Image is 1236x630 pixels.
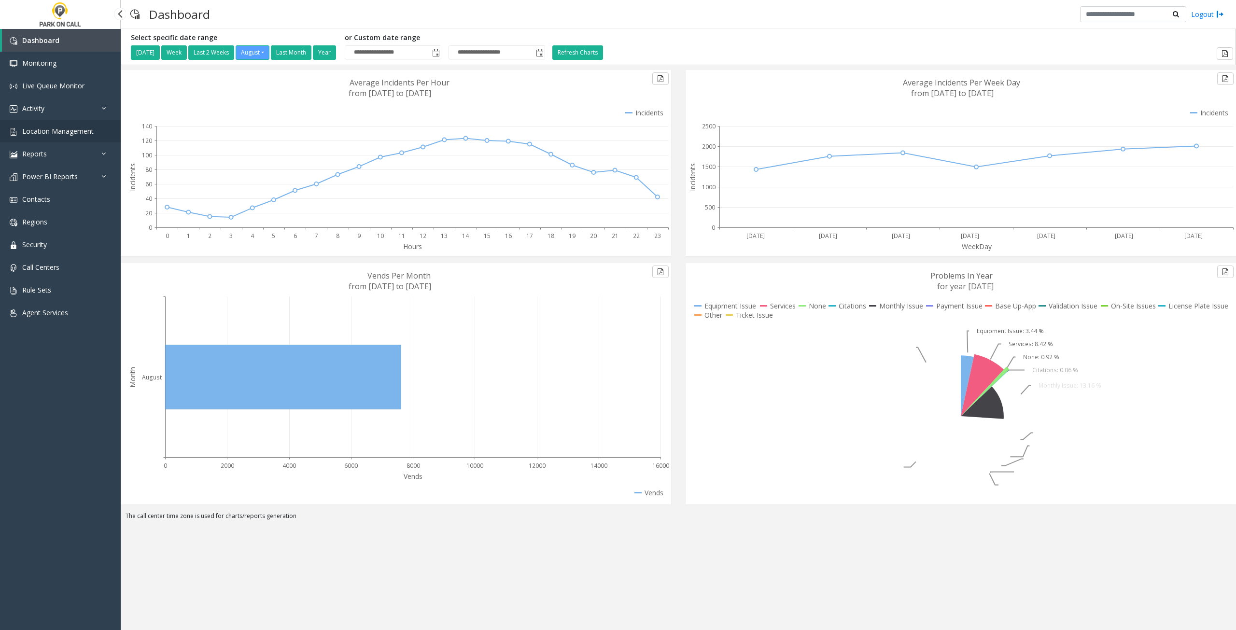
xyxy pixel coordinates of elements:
[688,163,697,191] text: Incidents
[652,266,669,278] button: Export to pdf
[357,232,361,240] text: 9
[271,45,311,60] button: Last Month
[526,232,533,240] text: 17
[22,58,56,68] span: Monitoring
[1216,9,1224,19] img: logout
[294,232,297,240] text: 6
[145,195,152,203] text: 40
[10,37,17,45] img: 'icon'
[462,232,469,240] text: 14
[590,462,607,470] text: 14000
[977,327,1044,335] text: Equipment Issue: 3.44 %
[145,166,152,174] text: 80
[10,287,17,294] img: 'icon'
[349,281,431,292] text: from [DATE] to [DATE]
[552,45,603,60] button: Refresh Charts
[130,2,140,26] img: pageIcon
[208,232,211,240] text: 2
[1032,366,1078,374] text: Citations: 0.06 %
[529,462,546,470] text: 12000
[22,149,47,158] span: Reports
[484,232,491,240] text: 15
[702,122,716,130] text: 2500
[344,462,358,470] text: 6000
[466,462,483,470] text: 10000
[1039,381,1101,390] text: Monthly Issue: 13.16 %
[22,308,68,317] span: Agent Services
[911,88,994,98] text: from [DATE] to [DATE]
[142,151,152,159] text: 100
[131,45,160,60] button: [DATE]
[404,472,422,481] text: Vends
[229,232,233,240] text: 3
[131,34,337,42] h5: Select specific date range
[145,209,152,217] text: 20
[712,224,715,232] text: 0
[702,142,716,151] text: 2000
[654,232,661,240] text: 23
[1191,9,1224,19] a: Logout
[272,232,275,240] text: 5
[930,270,993,281] text: Problems In Year
[251,232,254,240] text: 4
[534,46,545,59] span: Toggle popup
[1115,232,1133,240] text: [DATE]
[612,232,618,240] text: 21
[10,105,17,113] img: 'icon'
[1217,266,1234,278] button: Export to pdf
[407,462,420,470] text: 8000
[282,462,296,470] text: 4000
[221,462,234,470] text: 2000
[746,232,765,240] text: [DATE]
[548,232,554,240] text: 18
[569,232,576,240] text: 19
[10,196,17,204] img: 'icon'
[10,219,17,226] img: 'icon'
[962,242,992,251] text: WeekDay
[10,241,17,249] img: 'icon'
[505,232,512,240] text: 16
[22,81,84,90] span: Live Queue Monitor
[22,104,44,113] span: Activity
[22,36,59,45] span: Dashboard
[166,232,169,240] text: 0
[345,34,545,42] h5: or Custom date range
[1184,232,1203,240] text: [DATE]
[1217,47,1233,60] button: Export to pdf
[144,2,215,26] h3: Dashboard
[937,281,994,292] text: for year [DATE]
[22,240,47,249] span: Security
[142,373,162,381] text: August
[10,173,17,181] img: 'icon'
[10,60,17,68] img: 'icon'
[10,128,17,136] img: 'icon'
[2,29,121,52] a: Dashboard
[128,163,137,191] text: Incidents
[187,232,190,240] text: 1
[1009,340,1053,348] text: Services: 8.42 %
[142,122,152,130] text: 140
[349,88,431,98] text: from [DATE] to [DATE]
[633,232,640,240] text: 22
[961,232,979,240] text: [DATE]
[10,264,17,272] img: 'icon'
[367,270,431,281] text: Vends Per Month
[903,77,1020,88] text: Average Incidents Per Week Day
[892,232,910,240] text: [DATE]
[652,462,669,470] text: 16000
[128,367,137,388] text: Month
[22,126,94,136] span: Location Management
[161,45,187,60] button: Week
[652,72,669,85] button: Export to pdf
[10,151,17,158] img: 'icon'
[336,232,339,240] text: 8
[1217,72,1234,85] button: Export to pdf
[1037,232,1055,240] text: [DATE]
[590,232,597,240] text: 20
[10,309,17,317] img: 'icon'
[236,45,269,60] button: August
[142,137,152,145] text: 120
[441,232,448,240] text: 13
[10,83,17,90] img: 'icon'
[22,217,47,226] span: Regions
